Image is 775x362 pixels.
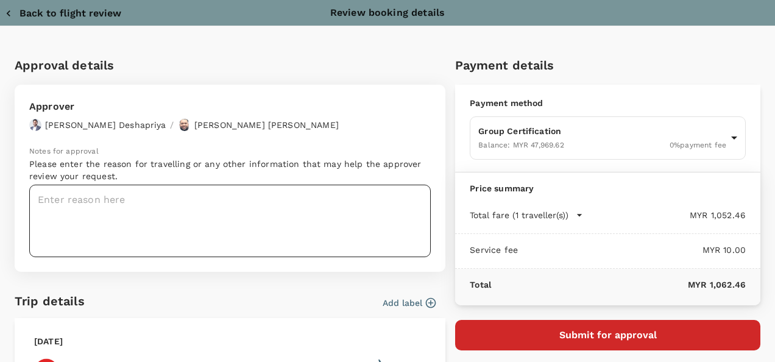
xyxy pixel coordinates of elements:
[29,158,431,182] p: Please enter the reason for travelling or any other information that may help the approver review...
[34,335,63,347] p: [DATE]
[470,116,746,160] div: Group CertificationBalance: MYR 47,969.620%payment fee
[670,141,726,149] span: 0 % payment fee
[470,97,746,109] p: Payment method
[29,119,41,131] img: avatar-67a5bcb800f47.png
[518,244,746,256] p: MYR 10.00
[194,119,339,131] p: [PERSON_NAME] [PERSON_NAME]
[470,209,568,221] p: Total fare (1 traveller(s))
[455,55,760,75] h6: Payment details
[179,119,191,131] img: avatar-67b4218f54620.jpeg
[470,244,518,256] p: Service fee
[383,297,436,309] button: Add label
[15,55,445,75] h6: Approval details
[170,119,174,131] p: /
[478,125,726,137] p: Group Certification
[455,320,760,350] button: Submit for approval
[478,141,564,149] span: Balance : MYR 47,969.62
[29,146,431,158] p: Notes for approval
[470,279,491,291] p: Total
[491,279,746,291] p: MYR 1,062.46
[330,5,445,20] p: Review booking details
[470,182,746,194] p: Price summary
[45,119,166,131] p: [PERSON_NAME] Deshapriya
[470,209,583,221] button: Total fare (1 traveller(s))
[29,99,339,114] p: Approver
[5,7,121,20] button: Back to flight review
[15,291,85,311] h6: Trip details
[583,209,746,221] p: MYR 1,052.46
